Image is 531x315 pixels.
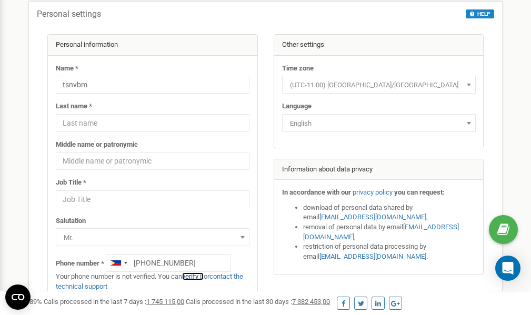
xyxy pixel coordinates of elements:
[292,298,330,306] u: 7 382 453,00
[319,213,426,221] a: [EMAIL_ADDRESS][DOMAIN_NAME]
[282,76,476,94] span: (UTC-11:00) Pacific/Midway
[106,255,131,271] div: Telephone country code
[56,259,104,269] label: Phone number *
[56,272,249,291] p: Your phone number is not verified. You can or
[286,116,472,131] span: English
[56,64,78,74] label: Name *
[282,101,312,111] label: Language
[186,298,330,306] span: Calls processed in the last 30 days :
[56,216,86,226] label: Salutation
[48,35,257,56] div: Personal information
[106,254,231,272] input: +1-800-555-55-55
[182,272,204,280] a: verify it
[282,64,314,74] label: Time zone
[495,256,520,281] div: Open Intercom Messenger
[56,152,249,170] input: Middle name or patronymic
[56,140,138,150] label: Middle name or patronymic
[319,252,426,260] a: [EMAIL_ADDRESS][DOMAIN_NAME]
[56,101,92,111] label: Last name *
[37,9,101,19] h5: Personal settings
[56,190,249,208] input: Job Title
[303,222,476,242] li: removal of personal data by email ,
[466,9,494,18] button: HELP
[394,188,445,196] strong: you can request:
[274,159,484,180] div: Information about data privacy
[282,114,476,132] span: English
[56,178,86,188] label: Job Title *
[286,78,472,93] span: (UTC-11:00) Pacific/Midway
[56,114,249,132] input: Last name
[56,76,249,94] input: Name
[146,298,184,306] u: 1 745 115,00
[353,188,393,196] a: privacy policy
[56,228,249,246] span: Mr.
[274,35,484,56] div: Other settings
[56,272,243,290] a: contact the technical support
[44,298,184,306] span: Calls processed in the last 7 days :
[303,223,459,241] a: [EMAIL_ADDRESS][DOMAIN_NAME]
[303,203,476,222] li: download of personal data shared by email ,
[59,230,246,245] span: Mr.
[282,188,351,196] strong: In accordance with our
[5,284,31,310] button: Open CMP widget
[303,242,476,261] li: restriction of personal data processing by email .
